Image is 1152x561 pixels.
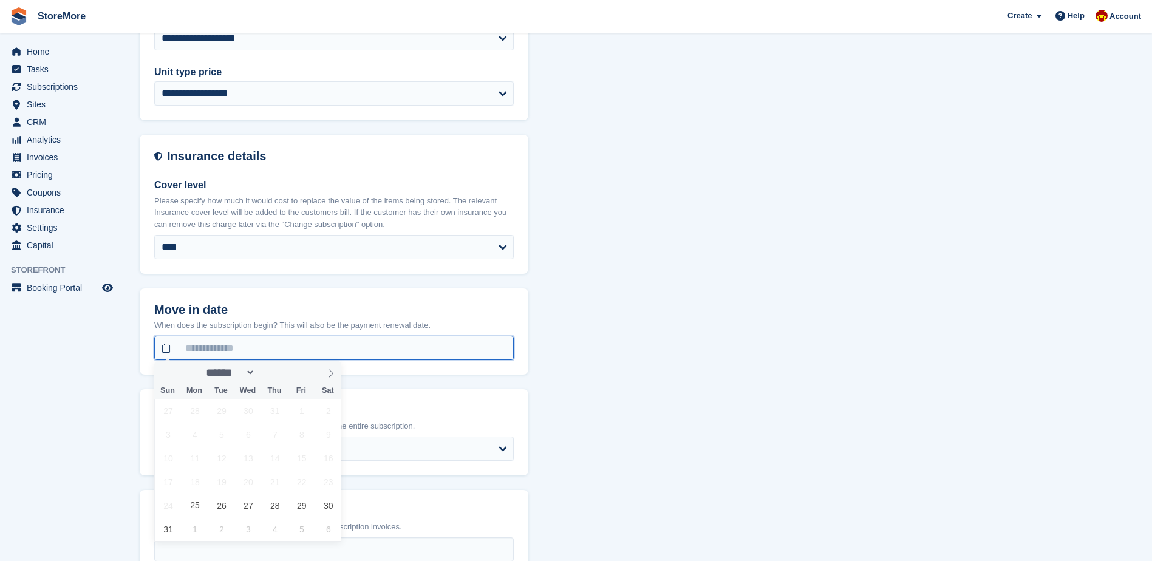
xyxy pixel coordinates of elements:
[154,195,514,231] p: Please specify how much it would cost to replace the value of the items being stored. The relevan...
[202,366,256,379] select: Month
[156,470,180,494] span: August 17, 2025
[6,43,115,60] a: menu
[290,423,313,446] span: August 8, 2025
[6,184,115,201] a: menu
[27,219,100,236] span: Settings
[154,319,514,331] p: When does the subscription begin? This will also be the payment renewal date.
[315,387,341,395] span: Sat
[156,423,180,446] span: August 3, 2025
[236,517,260,541] span: September 3, 2025
[1096,10,1108,22] img: Store More Team
[290,399,313,423] span: August 1, 2025
[210,470,233,494] span: August 19, 2025
[27,114,100,131] span: CRM
[6,114,115,131] a: menu
[27,166,100,183] span: Pricing
[27,149,100,166] span: Invoices
[263,423,287,446] span: August 7, 2025
[6,237,115,254] a: menu
[156,446,180,470] span: August 10, 2025
[11,264,121,276] span: Storefront
[1109,10,1141,22] span: Account
[316,399,340,423] span: August 2, 2025
[100,280,115,295] a: Preview store
[6,279,115,296] a: menu
[167,149,514,163] h2: Insurance details
[208,387,234,395] span: Tue
[27,184,100,201] span: Coupons
[183,423,206,446] span: August 4, 2025
[210,494,233,517] span: August 26, 2025
[181,387,208,395] span: Mon
[27,131,100,148] span: Analytics
[156,517,180,541] span: August 31, 2025
[27,96,100,113] span: Sites
[290,494,313,517] span: August 29, 2025
[1007,10,1032,22] span: Create
[10,7,28,25] img: stora-icon-8386f47178a22dfd0bd8f6a31ec36ba5ce8667c1dd55bd0f319d3a0aa187defe.svg
[183,446,206,470] span: August 11, 2025
[6,166,115,183] a: menu
[6,131,115,148] a: menu
[156,494,180,517] span: August 24, 2025
[255,366,293,379] input: Year
[316,470,340,494] span: August 23, 2025
[1068,10,1085,22] span: Help
[6,149,115,166] a: menu
[316,517,340,541] span: September 6, 2025
[263,494,287,517] span: August 28, 2025
[154,303,514,317] h2: Move in date
[210,423,233,446] span: August 5, 2025
[236,494,260,517] span: August 27, 2025
[6,78,115,95] a: menu
[236,446,260,470] span: August 13, 2025
[183,517,206,541] span: September 1, 2025
[316,446,340,470] span: August 16, 2025
[290,517,313,541] span: September 5, 2025
[236,399,260,423] span: July 30, 2025
[210,517,233,541] span: September 2, 2025
[27,78,100,95] span: Subscriptions
[154,178,514,192] label: Cover level
[183,399,206,423] span: July 28, 2025
[154,387,181,395] span: Sun
[27,279,100,296] span: Booking Portal
[263,517,287,541] span: September 4, 2025
[6,61,115,78] a: menu
[263,399,287,423] span: July 31, 2025
[210,399,233,423] span: July 29, 2025
[263,470,287,494] span: August 21, 2025
[27,43,100,60] span: Home
[234,387,261,395] span: Wed
[33,6,90,26] a: StoreMore
[316,494,340,517] span: August 30, 2025
[210,446,233,470] span: August 12, 2025
[27,237,100,254] span: Capital
[290,470,313,494] span: August 22, 2025
[288,387,315,395] span: Fri
[27,61,100,78] span: Tasks
[183,494,206,517] span: August 25, 2025
[6,202,115,219] a: menu
[263,446,287,470] span: August 14, 2025
[154,149,162,163] img: insurance-details-icon-731ffda60807649b61249b889ba3c5e2b5c27d34e2e1fb37a309f0fde93ff34a.svg
[156,399,180,423] span: July 27, 2025
[27,202,100,219] span: Insurance
[261,387,288,395] span: Thu
[6,96,115,113] a: menu
[316,423,340,446] span: August 9, 2025
[236,470,260,494] span: August 20, 2025
[236,423,260,446] span: August 6, 2025
[183,470,206,494] span: August 18, 2025
[154,65,514,80] label: Unit type price
[6,219,115,236] a: menu
[290,446,313,470] span: August 15, 2025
